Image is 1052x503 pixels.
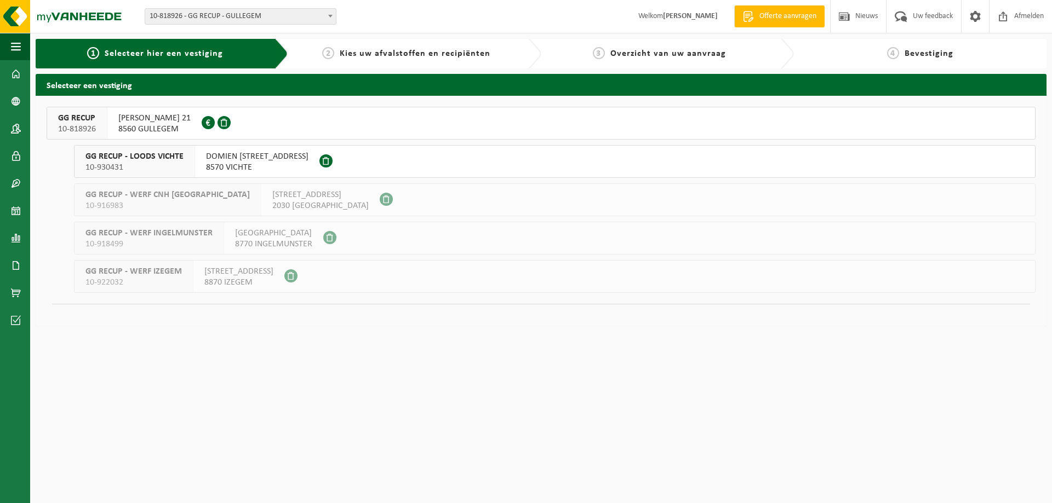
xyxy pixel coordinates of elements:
span: GG RECUP - WERF INGELMUNSTER [85,228,213,239]
span: GG RECUP - WERF IZEGEM [85,266,182,277]
span: 8570 VICHTE [206,162,308,173]
span: 10-930431 [85,162,184,173]
span: Selecteer hier een vestiging [105,49,223,58]
span: 10-818926 - GG RECUP - GULLEGEM [145,9,336,24]
span: GG RECUP - WERF CNH [GEOGRAPHIC_DATA] [85,189,250,200]
span: 10-918499 [85,239,213,250]
span: Overzicht van uw aanvraag [610,49,726,58]
span: Kies uw afvalstoffen en recipiënten [340,49,490,58]
span: GG RECUP - LOODS VICHTE [85,151,184,162]
span: 8560 GULLEGEM [118,124,191,135]
span: 1 [87,47,99,59]
h2: Selecteer een vestiging [36,74,1047,95]
strong: [PERSON_NAME] [663,12,718,20]
span: Bevestiging [905,49,953,58]
button: GG RECUP 10-818926 [PERSON_NAME] 218560 GULLEGEM [47,107,1036,140]
span: [STREET_ADDRESS] [204,266,273,277]
span: 10-818926 - GG RECUP - GULLEGEM [145,8,336,25]
span: 8770 INGELMUNSTER [235,239,312,250]
span: 10-922032 [85,277,182,288]
span: 2 [322,47,334,59]
span: 3 [593,47,605,59]
span: [GEOGRAPHIC_DATA] [235,228,312,239]
span: DOMIEN [STREET_ADDRESS] [206,151,308,162]
span: 2030 [GEOGRAPHIC_DATA] [272,200,369,211]
span: 10-916983 [85,200,250,211]
span: Offerte aanvragen [757,11,819,22]
span: 10-818926 [58,124,96,135]
span: GG RECUP [58,113,96,124]
a: Offerte aanvragen [734,5,825,27]
span: [STREET_ADDRESS] [272,189,369,200]
span: 8870 IZEGEM [204,277,273,288]
button: GG RECUP - LOODS VICHTE 10-930431 DOMIEN [STREET_ADDRESS]8570 VICHTE [74,145,1036,178]
span: [PERSON_NAME] 21 [118,113,191,124]
span: 4 [887,47,899,59]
